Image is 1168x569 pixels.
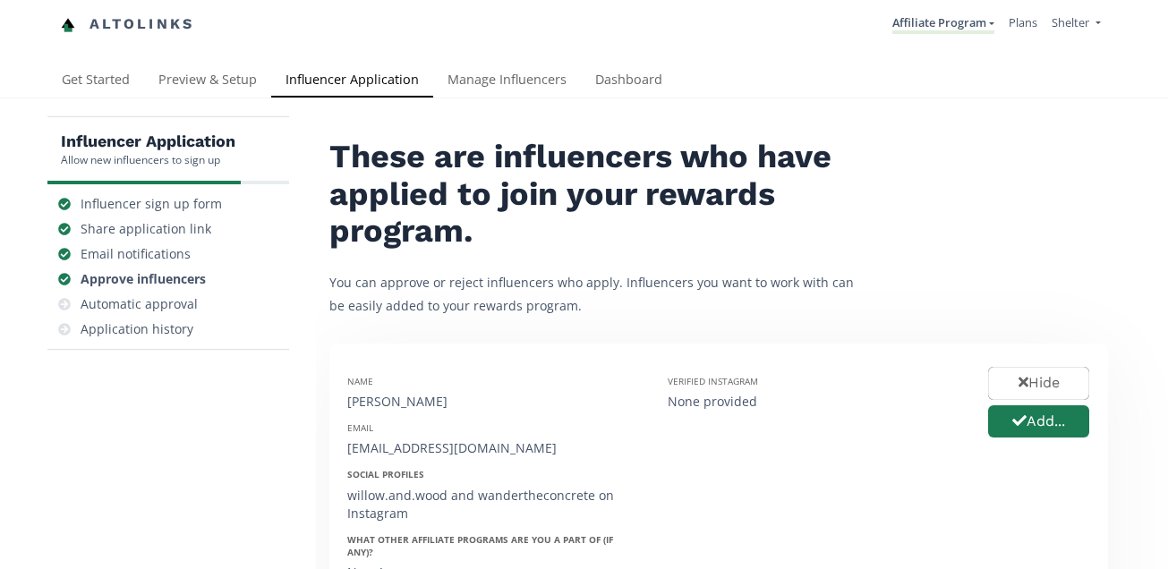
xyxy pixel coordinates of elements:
a: Altolinks [61,10,195,39]
button: Add... [988,405,1089,438]
div: Approve influencers [81,270,206,288]
span: Shelter [1052,14,1089,30]
a: Preview & Setup [144,64,271,99]
div: Allow new influencers to sign up [61,152,235,167]
h5: Influencer Application [61,131,235,152]
div: Automatic approval [81,295,198,313]
div: Name [347,375,641,387]
strong: What other Affiliate Programs are you a part of (if any)? [347,533,613,558]
div: [EMAIL_ADDRESS][DOMAIN_NAME] [347,439,641,457]
img: favicon-32x32.png [61,18,75,32]
div: Influencer sign up form [81,195,222,213]
p: You can approve or reject influencers who apply. Influencers you want to work with can be easily ... [329,271,866,316]
div: Share application link [81,220,211,238]
a: Dashboard [581,64,677,99]
div: Application history [81,320,193,338]
a: Influencer Application [271,64,433,99]
h2: These are influencers who have applied to join your rewards program. [329,139,866,250]
strong: Social Profiles [347,468,424,480]
a: Get Started [47,64,144,99]
button: Hide [988,367,1089,400]
a: Manage Influencers [433,64,581,99]
div: Verified Instagram [668,375,961,387]
a: Shelter [1052,14,1100,35]
a: Plans [1009,14,1037,30]
div: willow.and.wood and wandertheconcrete on Instagram [347,487,641,522]
div: [PERSON_NAME] [347,393,641,411]
a: Affiliate Program [892,14,994,34]
div: None provided [668,393,961,411]
div: Email [347,421,641,434]
div: Email notifications [81,245,191,263]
